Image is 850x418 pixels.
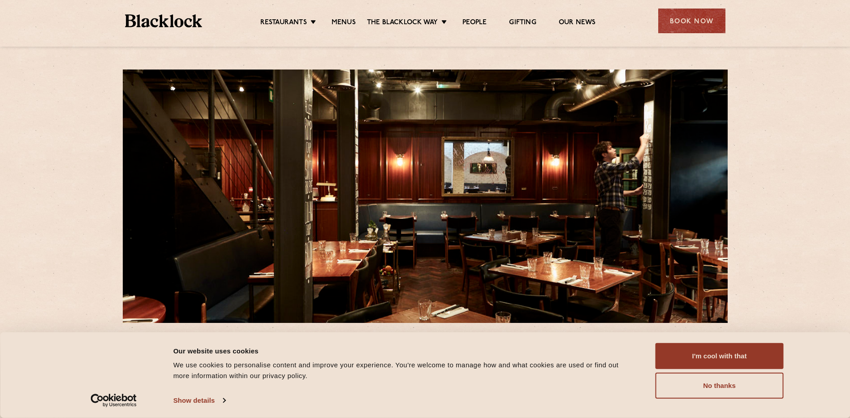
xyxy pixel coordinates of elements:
a: Gifting [509,18,536,28]
div: Our website uses cookies [173,345,635,356]
a: People [462,18,487,28]
a: The Blacklock Way [367,18,438,28]
img: BL_Textured_Logo-footer-cropped.svg [125,14,203,27]
div: Book Now [658,9,725,33]
a: Our News [559,18,596,28]
a: Usercentrics Cookiebot - opens in a new window [74,394,153,407]
a: Show details [173,394,225,407]
button: I'm cool with that [656,343,784,369]
a: Menus [332,18,356,28]
div: We use cookies to personalise content and improve your experience. You're welcome to manage how a... [173,360,635,381]
a: Restaurants [260,18,307,28]
button: No thanks [656,373,784,399]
